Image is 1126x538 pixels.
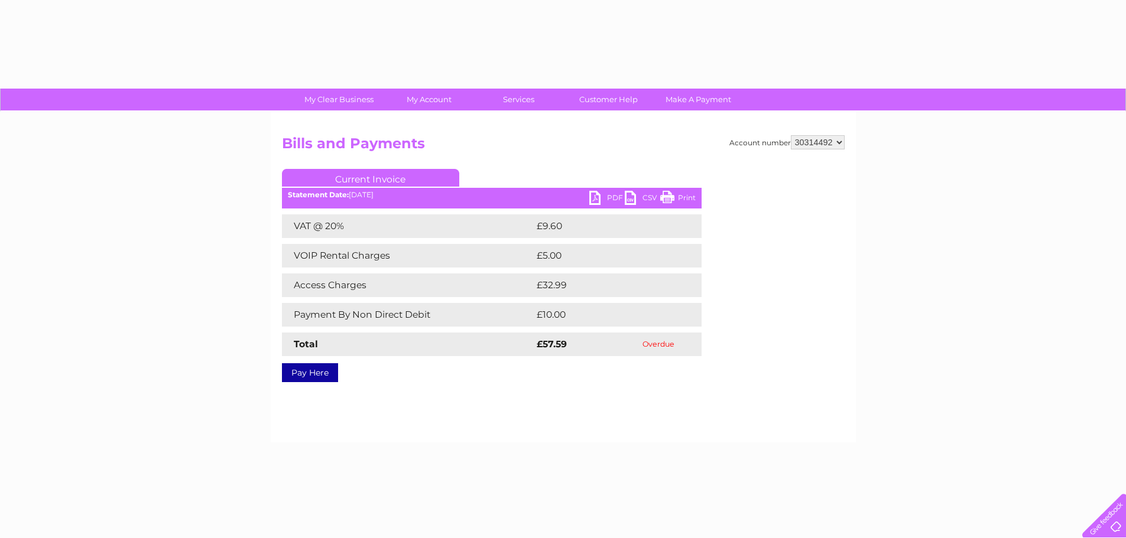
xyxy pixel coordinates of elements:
a: Services [470,89,567,110]
div: Account number [729,135,845,149]
td: £5.00 [534,244,674,268]
td: Access Charges [282,273,534,297]
td: £9.60 [534,214,675,238]
td: Overdue [615,332,701,356]
a: Pay Here [282,363,338,382]
td: Payment By Non Direct Debit [282,303,534,327]
a: Print [660,191,696,208]
a: Customer Help [560,89,657,110]
h2: Bills and Payments [282,135,845,158]
a: PDF [589,191,625,208]
td: £32.99 [534,273,678,297]
a: My Account [380,89,478,110]
strong: Total [294,338,318,350]
td: VOIP Rental Charges [282,244,534,268]
td: £10.00 [534,303,677,327]
div: [DATE] [282,191,702,199]
strong: £57.59 [537,338,567,350]
a: My Clear Business [290,89,388,110]
a: Make A Payment [650,89,747,110]
a: CSV [625,191,660,208]
b: Statement Date: [288,190,349,199]
td: VAT @ 20% [282,214,534,238]
a: Current Invoice [282,169,459,187]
